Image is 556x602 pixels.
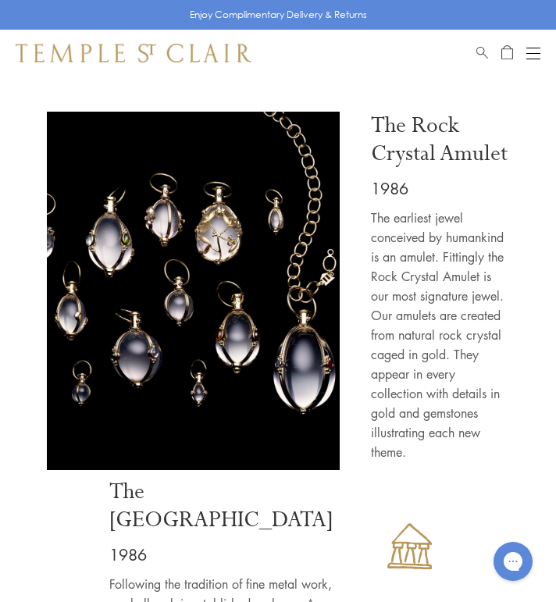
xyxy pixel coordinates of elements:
[371,176,509,201] p: 1986
[371,112,509,168] p: The Rock Crystal Amulet
[501,44,513,62] a: Open Shopping Bag
[486,536,540,586] iframe: Gorgias live chat messenger
[190,7,367,23] p: Enjoy Complimentary Delivery & Returns
[476,44,488,62] a: Search
[109,478,333,534] p: The [GEOGRAPHIC_DATA]
[371,208,509,462] p: The earliest jewel conceived by humankind is an amulet. Fittingly the Rock Crystal Amulet is our ...
[109,542,333,567] p: 1986
[526,44,540,62] button: Open navigation
[16,44,251,62] img: Temple St. Clair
